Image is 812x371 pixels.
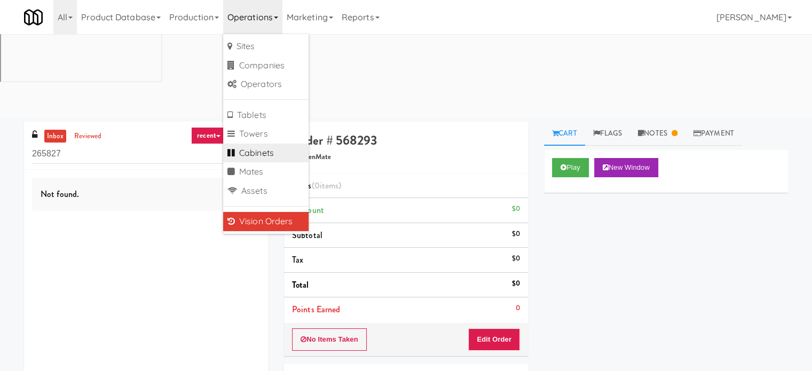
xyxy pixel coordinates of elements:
a: Mates [223,162,309,181]
span: Subtotal [292,229,322,241]
a: Vision Orders [223,212,309,231]
div: $0 [512,202,520,216]
span: Discount [292,204,324,216]
div: $0 [512,227,520,241]
div: $0 [512,277,520,290]
h5: KitchenMate [292,153,520,161]
a: inbox [44,130,66,143]
div: 0 [516,302,520,315]
h4: Order # 568293 [292,133,520,147]
a: Flags [585,122,630,146]
button: Edit Order [468,328,520,351]
a: Assets [223,181,309,201]
div: $0 [512,252,520,265]
button: No Items Taken [292,328,367,351]
span: Items [292,179,341,192]
span: Tax [292,254,303,266]
span: Points Earned [292,303,340,315]
img: Micromart [24,8,43,27]
a: Cart [544,122,585,146]
button: Play [552,158,589,177]
input: Search vision orders [32,144,260,164]
a: Operators [223,75,309,94]
ng-pluralize: items [320,179,339,192]
a: Sites [223,37,309,56]
a: Cabinets [223,144,309,163]
span: (0 ) [312,179,342,192]
a: Notes [630,122,685,146]
a: Payment [685,122,742,146]
span: Not found. [41,188,79,200]
a: Companies [223,56,309,75]
a: reviewed [72,130,105,143]
a: Tablets [223,106,309,125]
button: New Window [594,158,658,177]
a: recent [191,127,226,144]
span: Total [292,279,309,291]
a: Towers [223,124,309,144]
